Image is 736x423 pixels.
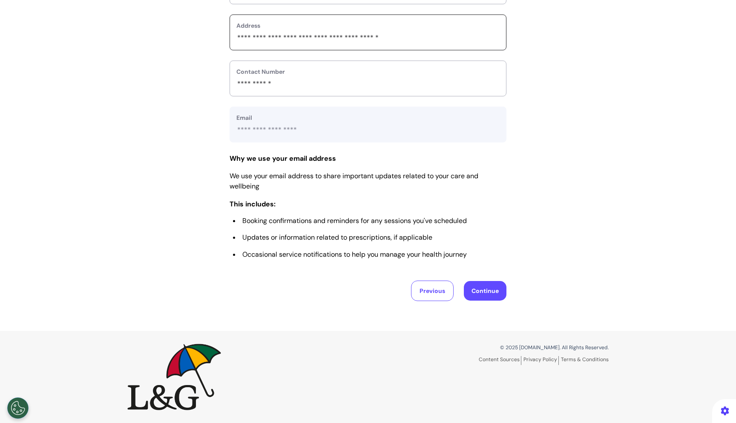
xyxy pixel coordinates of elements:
[236,21,500,30] label: Address
[230,200,506,258] h3: This includes:
[523,356,559,365] a: Privacy Policy
[230,171,506,191] p: We use your email address to share important updates related to your care and wellbeing
[230,154,506,162] h3: Why we use your email address
[374,344,609,351] p: © 2025 [DOMAIN_NAME]. All Rights Reserved.
[561,356,609,363] a: Terms & Conditions
[233,217,506,225] li: Booking confirmations and reminders for any sessions you've scheduled
[236,113,500,122] label: Email
[411,281,454,301] button: Previous
[479,356,521,365] a: Content Sources
[127,344,221,410] img: Spectrum.Life logo
[236,67,500,76] label: Contact Number
[7,397,29,419] button: Open Preferences
[233,233,506,241] li: Updates or information related to prescriptions, if applicable
[464,281,506,301] button: Continue
[233,250,506,258] li: Occasional service notifications to help you manage your health journey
